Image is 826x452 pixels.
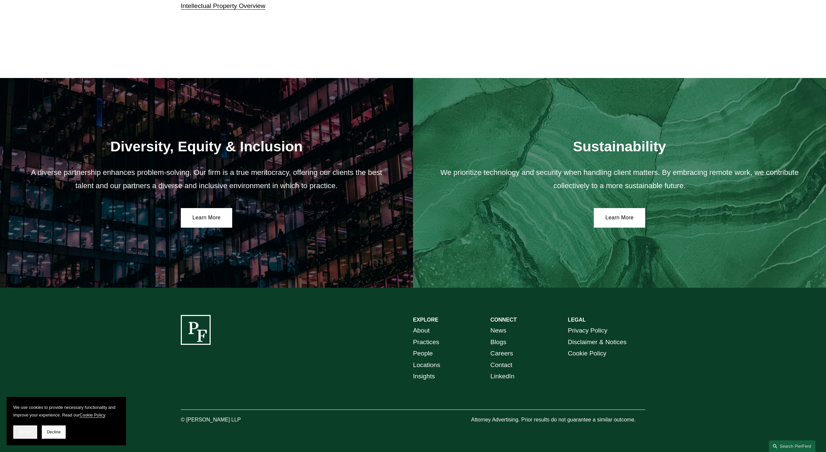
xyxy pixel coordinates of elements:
span: Decline [47,430,61,434]
a: People [413,348,433,359]
p: Attorney Advertising. Prior results do not guarantee a similar outcome. [471,415,645,425]
a: Careers [490,348,513,359]
p: We prioritize technology and security when handling client matters. By embracing remote work, we ... [438,166,801,193]
a: Cookie Policy [80,413,105,417]
a: Insights [413,371,435,382]
strong: EXPLORE [413,317,438,323]
a: Learn More [594,208,645,228]
h2: Diversity, Equity & Inclusion [25,138,388,155]
button: Accept [13,425,37,439]
a: Contact [490,359,512,371]
strong: CONNECT [490,317,516,323]
span: Accept [19,430,32,434]
a: News [490,325,506,337]
a: Learn More [181,208,232,228]
button: Decline [42,425,66,439]
p: We use cookies to provide necessary functionality and improve your experience. Read our . [13,404,119,419]
p: © [PERSON_NAME] LLP [181,415,278,425]
strong: LEGAL [568,317,586,323]
a: Practices [413,337,439,348]
a: Privacy Policy [568,325,607,337]
h2: Sustainability [438,138,801,155]
a: LinkedIn [490,371,515,382]
a: Intellectual Property Overview [181,2,265,9]
section: Cookie banner [7,397,126,445]
a: Disclaimer & Notices [568,337,627,348]
p: A diverse partnership enhances problem-solving. Our firm is a true meritocracy, offering our clie... [25,166,388,193]
a: Search this site [769,440,815,452]
a: Cookie Policy [568,348,606,359]
a: Locations [413,359,440,371]
a: Blogs [490,337,506,348]
a: About [413,325,430,337]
